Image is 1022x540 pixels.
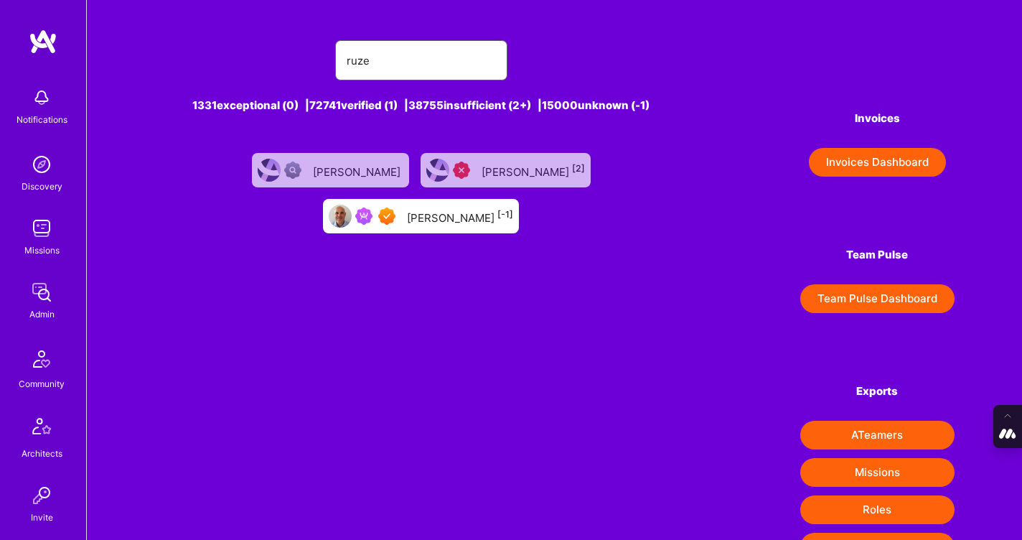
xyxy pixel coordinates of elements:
a: User AvatarNot Scrubbed[PERSON_NAME] [246,147,415,193]
img: User Avatar [426,159,449,182]
img: User Avatar [258,159,281,182]
sup: [-1] [497,209,513,220]
button: Roles [800,495,955,524]
input: Search for an A-Teamer [347,42,496,79]
div: Admin [29,307,55,322]
sup: [2] [572,163,585,174]
button: Missions [800,458,955,487]
div: [PERSON_NAME] [313,161,403,180]
div: Discovery [22,179,62,194]
img: Architects [24,411,59,446]
div: Invite [31,510,53,525]
img: admin teamwork [27,278,56,307]
img: Unqualified [453,162,470,179]
img: Not Scrubbed [284,162,301,179]
img: bell [27,83,56,112]
h4: Invoices [800,112,955,125]
img: Invite [27,481,56,510]
h4: Exports [800,385,955,398]
img: teamwork [27,214,56,243]
img: discovery [27,150,56,179]
a: User AvatarUnqualified[PERSON_NAME][2] [415,147,596,193]
button: Team Pulse Dashboard [800,284,955,313]
img: Been on Mission [355,208,372,225]
h4: Team Pulse [800,248,955,261]
div: Architects [22,446,62,461]
div: [PERSON_NAME] [482,161,585,180]
div: 1331 exceptional (0) | 72741 verified (1) | 38755 insufficient (2+) | 15000 unknown (-1) [154,98,688,113]
img: logo [29,29,57,55]
div: Community [19,376,65,391]
a: User AvatarBeen on MissionExceptional A.Teamer[PERSON_NAME][-1] [317,193,525,239]
div: [PERSON_NAME] [407,207,513,225]
button: ATeamers [800,421,955,450]
a: Invoices Dashboard [800,148,955,177]
button: Invoices Dashboard [809,148,946,177]
div: Notifications [17,112,67,127]
img: Exceptional A.Teamer [378,208,395,225]
div: Missions [24,243,60,258]
img: Community [24,342,59,376]
img: User Avatar [329,205,352,228]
